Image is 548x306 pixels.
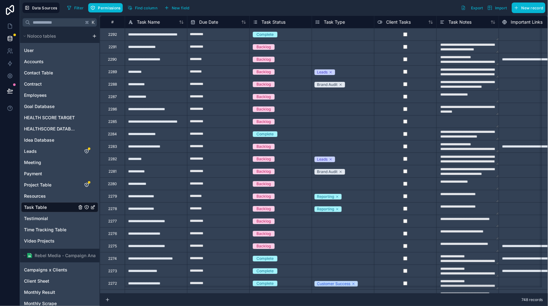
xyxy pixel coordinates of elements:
div: 2276 [108,231,117,236]
span: Important Links [511,19,543,25]
div: Reporting [317,206,334,212]
div: 2282 [108,157,117,162]
span: Filter [74,6,84,10]
div: 2278 [108,206,117,211]
span: Find column [135,6,157,10]
button: Find column [125,3,160,12]
div: Complete [257,131,274,137]
div: 2283 [108,144,117,149]
div: Backlog [257,231,271,237]
div: 2281 [108,169,117,174]
div: Backlog [257,69,271,75]
span: Client Tasks [386,19,411,25]
button: Export [459,2,485,13]
div: Backlog [257,194,271,199]
div: 2285 [108,119,117,124]
div: Backlog [257,119,271,125]
div: Backlog [257,44,271,50]
button: Permissions [88,3,123,12]
div: Reporting [317,194,334,200]
div: Backlog [257,219,271,224]
div: 2277 [108,219,117,224]
div: Backlog [257,169,271,174]
span: Task Name [137,19,160,25]
button: Filter [65,3,86,12]
div: 2272 [108,281,117,286]
div: Brand Audit [317,169,338,175]
div: Backlog [257,156,271,162]
span: Permissions [98,6,120,10]
div: Backlog [257,57,271,62]
div: Complete [257,32,274,37]
div: Backlog [257,82,271,87]
div: 2289 [108,69,117,74]
div: Backlog [257,106,271,112]
div: Leads [317,69,328,75]
button: New field [162,3,192,12]
div: 2286 [108,107,117,112]
span: K [91,20,95,25]
div: Complete [257,268,274,274]
span: New record [522,6,543,10]
div: Backlog [257,293,271,299]
div: 2288 [108,82,117,87]
div: Backlog [257,206,271,212]
a: New record [509,2,546,13]
div: Customer Success [317,281,350,287]
span: 748 records [522,297,543,302]
div: # [105,20,120,24]
div: Backlog [257,144,271,149]
div: 2273 [108,269,117,274]
div: 2290 [108,57,117,62]
div: Backlog [257,94,271,100]
div: 2284 [108,132,117,137]
button: Data Sources [22,2,60,13]
div: 2279 [108,194,117,199]
span: Import [495,6,507,10]
span: Data Sources [32,6,57,10]
span: Task Notes [449,19,472,25]
div: 2275 [108,244,117,249]
div: Complete [257,256,274,261]
div: 2287 [108,94,117,99]
span: Due Date [199,19,218,25]
div: 2291 [108,45,117,49]
span: New field [172,6,190,10]
div: 2280 [108,181,117,186]
div: 2274 [108,256,117,261]
div: 2292 [108,32,117,37]
button: New record [512,2,546,13]
div: Brand Audit [317,82,338,87]
span: Export [471,6,483,10]
div: Complete [257,281,274,286]
div: Leads [317,157,328,162]
div: Backlog [257,181,271,187]
span: Task Status [262,19,286,25]
a: Permissions [88,3,125,12]
span: Task Type [324,19,345,25]
div: Backlog [257,243,271,249]
button: Import [485,2,509,13]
